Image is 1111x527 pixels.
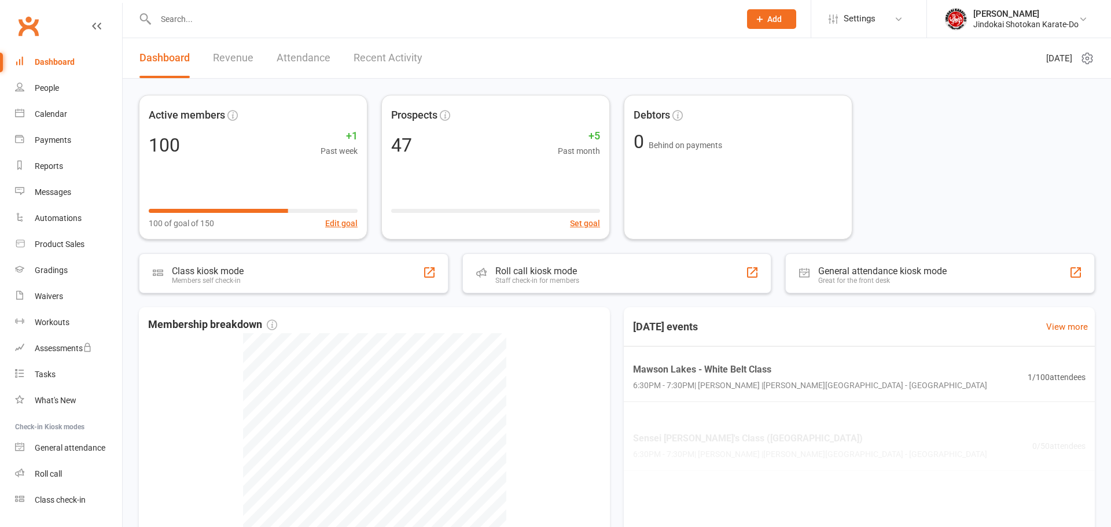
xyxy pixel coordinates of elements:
[633,448,987,460] span: 6:30PM - 7:30PM | [PERSON_NAME] | [PERSON_NAME][GEOGRAPHIC_DATA] - [GEOGRAPHIC_DATA]
[325,217,358,230] button: Edit goal
[149,217,214,230] span: 100 of goal of 150
[649,141,722,150] span: Behind on payments
[35,57,75,67] div: Dashboard
[35,266,68,275] div: Gradings
[35,396,76,405] div: What's New
[634,131,649,153] span: 0
[15,257,122,283] a: Gradings
[35,161,63,171] div: Reports
[15,336,122,362] a: Assessments
[15,461,122,487] a: Roll call
[15,362,122,388] a: Tasks
[149,136,180,154] div: 100
[634,107,670,124] span: Debtors
[35,318,69,327] div: Workouts
[35,239,84,249] div: Product Sales
[35,370,56,379] div: Tasks
[633,431,987,446] span: Sensei [PERSON_NAME]'s Class ([GEOGRAPHIC_DATA])
[1046,320,1088,334] a: View more
[148,316,277,333] span: Membership breakdown
[391,107,437,124] span: Prospects
[35,213,82,223] div: Automations
[973,19,1079,30] div: Jindokai Shotokan Karate-Do
[495,266,579,277] div: Roll call kiosk mode
[321,145,358,157] span: Past week
[14,12,43,40] a: Clubworx
[149,107,225,124] span: Active members
[558,145,600,157] span: Past month
[391,136,412,154] div: 47
[152,11,732,27] input: Search...
[844,6,875,32] span: Settings
[15,205,122,231] a: Automations
[35,344,92,353] div: Assessments
[35,292,63,301] div: Waivers
[35,109,67,119] div: Calendar
[15,127,122,153] a: Payments
[558,128,600,145] span: +5
[15,75,122,101] a: People
[172,277,244,285] div: Members self check-in
[35,135,71,145] div: Payments
[973,9,1079,19] div: [PERSON_NAME]
[35,495,86,504] div: Class check-in
[35,187,71,197] div: Messages
[35,443,105,452] div: General attendance
[1032,440,1086,452] span: 0 / 50 attendees
[15,487,122,513] a: Class kiosk mode
[767,14,782,24] span: Add
[15,388,122,414] a: What's New
[15,179,122,205] a: Messages
[570,217,600,230] button: Set goal
[35,83,59,93] div: People
[1028,371,1086,384] span: 1 / 100 attendees
[15,49,122,75] a: Dashboard
[139,38,190,78] a: Dashboard
[818,277,947,285] div: Great for the front desk
[15,435,122,461] a: General attendance kiosk mode
[213,38,253,78] a: Revenue
[633,362,987,377] span: Mawson Lakes - White Belt Class
[35,469,62,478] div: Roll call
[15,283,122,309] a: Waivers
[633,379,987,392] span: 6:30PM - 7:30PM | [PERSON_NAME] | [PERSON_NAME][GEOGRAPHIC_DATA] - [GEOGRAPHIC_DATA]
[747,9,796,29] button: Add
[495,277,579,285] div: Staff check-in for members
[15,153,122,179] a: Reports
[15,231,122,257] a: Product Sales
[944,8,967,31] img: thumb_image1661986740.png
[321,128,358,145] span: +1
[277,38,330,78] a: Attendance
[624,316,707,337] h3: [DATE] events
[172,266,244,277] div: Class kiosk mode
[15,101,122,127] a: Calendar
[354,38,422,78] a: Recent Activity
[15,309,122,336] a: Workouts
[1046,51,1072,65] span: [DATE]
[818,266,947,277] div: General attendance kiosk mode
